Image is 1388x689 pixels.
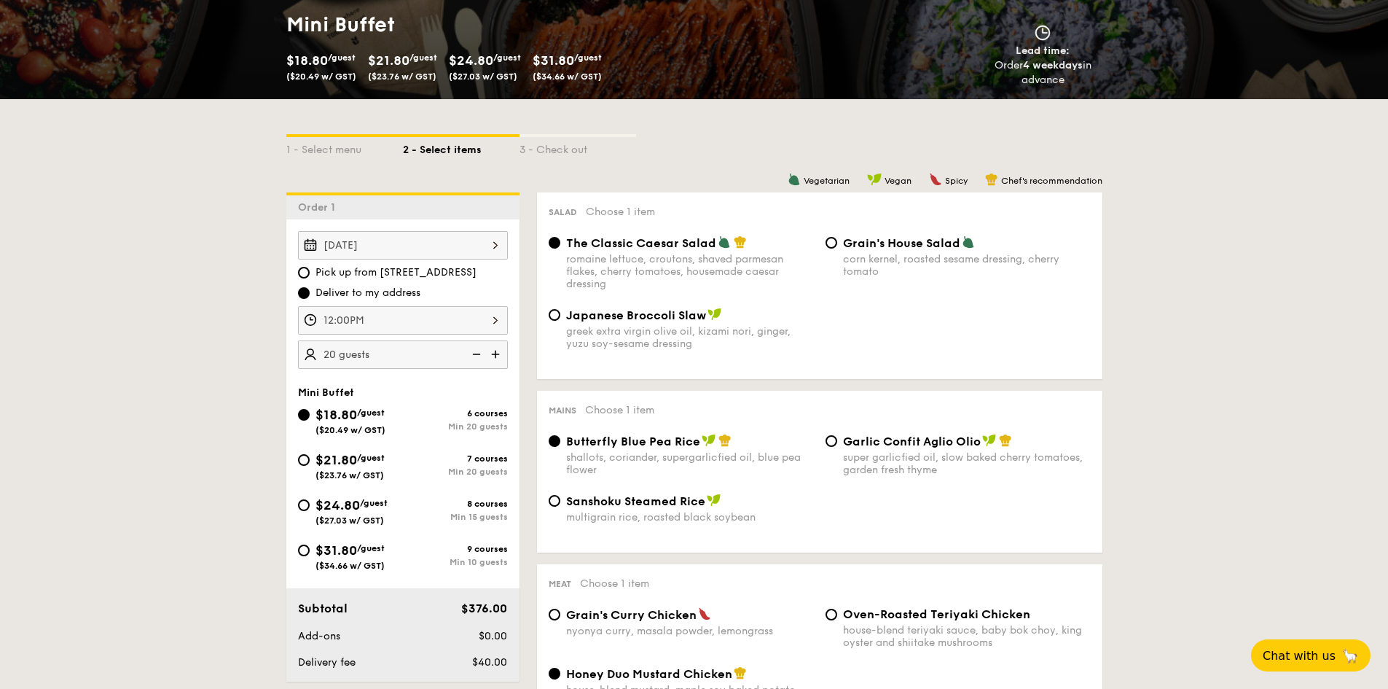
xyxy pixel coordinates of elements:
[449,71,517,82] span: ($27.03 w/ GST)
[698,607,711,620] img: icon-spicy.37a8142b.svg
[461,602,507,615] span: $376.00
[734,666,747,680] img: icon-chef-hat.a58ddaea.svg
[315,452,357,468] span: $21.80
[707,308,722,321] img: icon-vegan.f8ff3823.svg
[1032,25,1054,41] img: icon-clock.2db775ea.svg
[962,235,975,249] img: icon-vegetarian.fe4039eb.svg
[929,173,942,186] img: icon-spicy.37a8142b.svg
[574,52,602,63] span: /guest
[315,542,357,558] span: $31.80
[566,667,732,681] span: Honey Duo Mustard Chicken
[566,308,706,322] span: Japanese Broccoli Slaw
[298,499,310,511] input: $24.80/guest($27.03 w/ GST)8 coursesMin 15 guests
[549,435,560,447] input: Butterfly Blue Pea Riceshallots, coriander, supergarlicfied oil, blue pea flower
[843,624,1091,649] div: house-blend teriyaki sauce, baby bok choy, king oyster and shiitake mushrooms
[403,557,508,567] div: Min 10 guests
[1251,639,1371,672] button: Chat with us🦙
[315,286,420,300] span: Deliver to my address
[403,137,519,157] div: 2 - Select items
[566,253,814,290] div: romaine lettuce, croutons, shaved parmesan flakes, cherry tomatoes, housemade caesar dressing
[298,545,310,556] input: $31.80/guest($34.66 w/ GST)9 coursesMin 10 guests
[718,235,731,249] img: icon-vegetarian.fe4039eb.svg
[464,340,486,368] img: icon-reduce.1d2dbef1.svg
[368,52,409,69] span: $21.80
[357,408,385,418] span: /guest
[707,494,721,507] img: icon-vegan.f8ff3823.svg
[978,58,1108,87] div: Order in advance
[315,265,477,280] span: Pick up from [STREET_ADDRESS]
[702,434,716,447] img: icon-vegan.f8ff3823.svg
[566,451,814,476] div: shallots, coriander, supergarlicfied oil, blue pea flower
[298,386,354,399] span: Mini Buffet
[580,577,649,590] span: Choose 1 item
[566,608,697,622] span: Grain's Curry Chicken
[315,425,385,435] span: ($20.49 w/ GST)
[298,602,348,615] span: Subtotal
[885,176,911,186] span: Vegan
[549,309,560,321] input: Japanese Broccoli Slawgreek extra virgin olive oil, kizami nori, ginger, yuzu soy-sesame dressing
[826,237,837,249] input: Grain's House Saladcorn kernel, roasted sesame dressing, cherry tomato
[298,267,310,279] input: Pick up from [STREET_ADDRESS]
[298,454,310,466] input: $21.80/guest($23.76 w/ GST)7 coursesMin 20 guests
[999,434,1012,447] img: icon-chef-hat.a58ddaea.svg
[403,512,508,522] div: Min 15 guests
[403,544,508,554] div: 9 courses
[566,511,814,523] div: multigrain rice, roasted black soybean
[549,579,571,589] span: Meat
[403,408,508,419] div: 6 courses
[843,607,1030,621] span: Oven-Roasted Teriyaki Chicken
[566,625,814,637] div: nyonya curry, masala powder, lemongrass
[286,137,403,157] div: 1 - Select menu
[315,407,357,423] span: $18.80
[566,236,716,250] span: The Classic Caesar Salad
[566,435,700,448] span: Butterfly Blue Pea Rice
[982,434,997,447] img: icon-vegan.f8ff3823.svg
[357,453,385,463] span: /guest
[1016,44,1070,57] span: Lead time:
[286,71,356,82] span: ($20.49 w/ GST)
[315,515,384,526] span: ($27.03 w/ GST)
[368,71,436,82] span: ($23.76 w/ GST)
[549,668,560,680] input: Honey Duo Mustard Chickenhouse-blend mustard, maple soy baked potato, parsley
[804,176,850,186] span: Vegetarian
[1341,647,1359,664] span: 🦙
[519,137,636,157] div: 3 - Check out
[826,609,837,620] input: Oven-Roasted Teriyaki Chickenhouse-blend teriyaki sauce, baby bok choy, king oyster and shiitake ...
[298,287,310,299] input: Deliver to my address
[286,12,689,38] h1: Mini Buffet
[298,201,341,214] span: Order 1
[549,237,560,249] input: The Classic Caesar Saladromaine lettuce, croutons, shaved parmesan flakes, cherry tomatoes, house...
[549,495,560,507] input: Sanshoku Steamed Ricemultigrain rice, roasted black soybean
[843,435,981,448] span: Garlic Confit Aglio Olio
[298,231,508,260] input: Event date
[586,206,655,218] span: Choose 1 item
[985,173,998,186] img: icon-chef-hat.a58ddaea.svg
[403,499,508,509] div: 8 courses
[734,235,747,249] img: icon-chef-hat.a58ddaea.svg
[403,454,508,464] div: 7 courses
[1001,176,1102,186] span: Chef's recommendation
[479,630,507,642] span: $0.00
[298,630,340,642] span: Add-ons
[298,656,356,669] span: Delivery fee
[286,52,328,69] span: $18.80
[298,306,508,335] input: Event time
[826,435,837,447] input: Garlic Confit Aglio Oliosuper garlicfied oil, slow baked cherry tomatoes, garden fresh thyme
[486,340,508,368] img: icon-add.58712e84.svg
[360,498,388,508] span: /guest
[328,52,356,63] span: /guest
[718,434,732,447] img: icon-chef-hat.a58ddaea.svg
[315,497,360,513] span: $24.80
[867,173,882,186] img: icon-vegan.f8ff3823.svg
[585,404,654,416] span: Choose 1 item
[298,409,310,421] input: $18.80/guest($20.49 w/ GST)6 coursesMin 20 guests
[449,52,493,69] span: $24.80
[403,467,508,477] div: Min 20 guests
[1263,649,1336,663] span: Chat with us
[298,340,508,369] input: Number of guests
[549,207,577,217] span: Salad
[843,451,1091,476] div: super garlicfied oil, slow baked cherry tomatoes, garden fresh thyme
[945,176,968,186] span: Spicy
[315,561,385,571] span: ($34.66 w/ GST)
[549,405,576,416] span: Mains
